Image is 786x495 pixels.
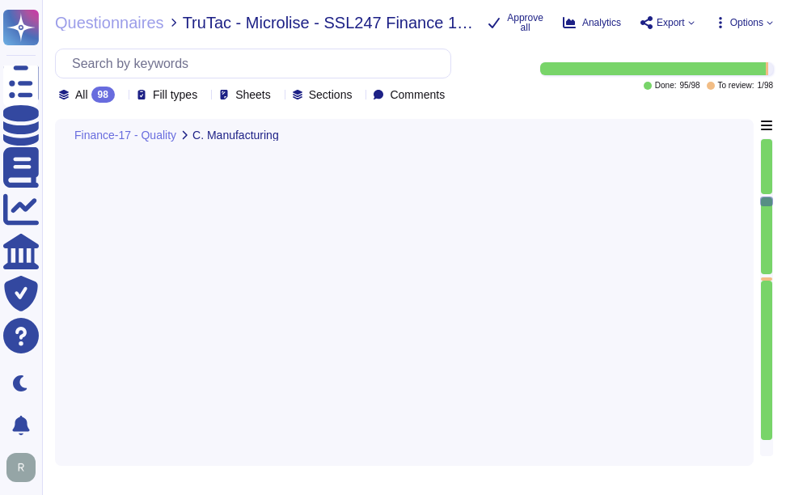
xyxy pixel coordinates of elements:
span: Approve all [507,13,543,32]
span: Sheets [235,89,271,100]
button: Analytics [563,16,621,29]
span: Fill types [153,89,197,100]
span: Options [730,18,763,27]
button: user [3,450,47,485]
input: Search by keywords [64,49,450,78]
span: TruTac - Microlise - SSL247 Finance 16a (Issue 07) New Supplier Questionnaire UK Version [183,15,475,31]
button: Approve all [488,13,543,32]
span: Analytics [582,18,621,27]
span: Sections [309,89,353,100]
span: Export [657,18,685,27]
span: Finance-17 - Quality [74,129,176,141]
span: To review: [718,82,754,90]
span: Comments [390,89,445,100]
span: 95 / 98 [679,82,699,90]
span: 1 / 98 [758,82,773,90]
span: Questionnaires [55,15,164,31]
img: user [6,453,36,482]
span: Done: [655,82,677,90]
div: 98 [91,87,115,103]
span: All [75,89,88,100]
span: C. Manufacturing [192,129,279,141]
